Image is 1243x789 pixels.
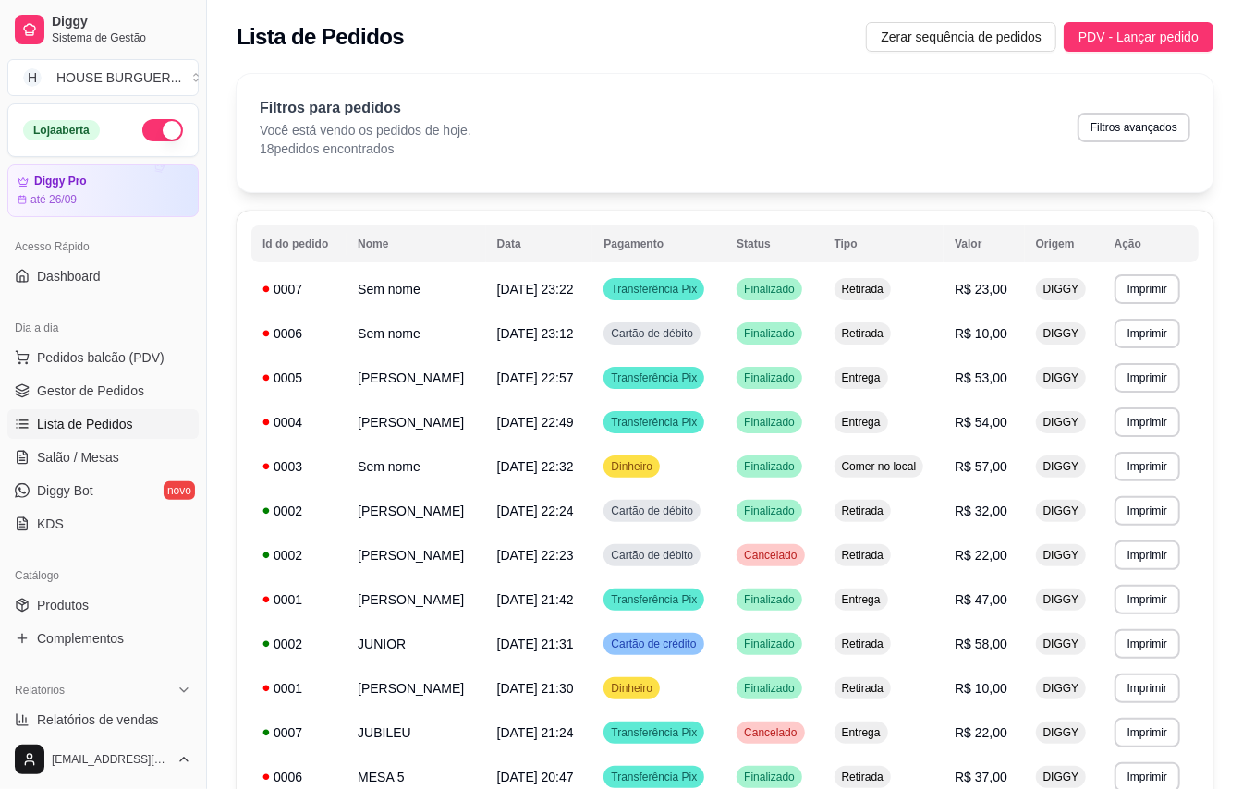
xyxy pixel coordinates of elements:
td: [PERSON_NAME] [347,356,486,400]
span: Finalizado [740,415,798,430]
p: 18 pedidos encontrados [260,140,471,158]
span: Cartão de débito [607,504,697,518]
a: Salão / Mesas [7,443,199,472]
span: Sistema de Gestão [52,30,191,45]
article: até 26/09 [30,192,77,207]
span: Complementos [37,629,124,648]
span: Relatórios de vendas [37,710,159,729]
span: Produtos [37,596,89,614]
button: Filtros avançados [1078,113,1190,142]
span: Dashboard [37,267,101,285]
a: Diggy Proaté 26/09 [7,164,199,217]
span: H [23,68,42,87]
span: Finalizado [740,637,798,651]
a: KDS [7,509,199,539]
span: Lista de Pedidos [37,415,133,433]
span: R$ 23,00 [955,282,1007,297]
span: Zerar sequência de pedidos [881,27,1042,47]
span: Retirada [838,637,887,651]
span: Finalizado [740,459,798,474]
div: 0002 [262,502,335,520]
button: Imprimir [1115,718,1180,747]
span: Finalizado [740,370,798,385]
span: Cancelado [740,548,800,563]
div: Acesso Rápido [7,232,199,261]
span: Finalizado [740,504,798,518]
span: Finalizado [740,681,798,696]
th: Id do pedido [251,225,347,262]
button: Imprimir [1115,363,1180,393]
span: [DATE] 22:23 [497,548,574,563]
div: 0007 [262,723,335,742]
button: Imprimir [1115,674,1180,703]
h2: Lista de Pedidos [237,22,404,52]
span: Transferência Pix [607,770,701,784]
span: Transferência Pix [607,592,701,607]
span: [DATE] 21:24 [497,725,574,740]
span: DIGGY [1040,415,1083,430]
span: Diggy Bot [37,481,93,500]
span: DIGGY [1040,548,1083,563]
span: Retirada [838,282,887,297]
button: Imprimir [1115,319,1180,348]
a: Diggy Botnovo [7,476,199,505]
span: [DATE] 21:31 [497,637,574,651]
span: Diggy [52,14,191,30]
span: DIGGY [1040,770,1083,784]
button: Alterar Status [142,119,183,141]
span: DIGGY [1040,504,1083,518]
span: KDS [37,515,64,533]
td: [PERSON_NAME] [347,577,486,622]
span: Entrega [838,415,884,430]
button: Zerar sequência de pedidos [866,22,1056,52]
span: DIGGY [1040,370,1083,385]
td: Sem nome [347,267,486,311]
a: Gestor de Pedidos [7,376,199,406]
span: [DATE] 23:12 [497,326,574,341]
div: 0001 [262,679,335,698]
button: PDV - Lançar pedido [1064,22,1213,52]
th: Ação [1103,225,1199,262]
span: Dinheiro [607,681,656,696]
span: [DATE] 22:24 [497,504,574,518]
button: Imprimir [1115,452,1180,481]
span: R$ 22,00 [955,725,1007,740]
div: HOUSE BURGUER ... [56,68,181,87]
th: Origem [1025,225,1103,262]
span: Retirada [838,681,887,696]
td: [PERSON_NAME] [347,400,486,444]
button: Pedidos balcão (PDV) [7,343,199,372]
button: Imprimir [1115,274,1180,304]
span: Retirada [838,504,887,518]
a: DiggySistema de Gestão [7,7,199,52]
span: [DATE] 23:22 [497,282,574,297]
a: Dashboard [7,261,199,291]
span: DIGGY [1040,326,1083,341]
span: Entrega [838,370,884,385]
span: Retirada [838,326,887,341]
span: Transferência Pix [607,282,701,297]
button: Imprimir [1115,629,1180,659]
th: Status [725,225,823,262]
span: R$ 22,00 [955,548,1007,563]
span: Finalizado [740,326,798,341]
a: Produtos [7,590,199,620]
button: Imprimir [1115,407,1180,437]
span: PDV - Lançar pedido [1078,27,1199,47]
span: R$ 10,00 [955,681,1007,696]
span: Finalizado [740,592,798,607]
span: Transferência Pix [607,725,701,740]
span: [DATE] 21:30 [497,681,574,696]
span: Entrega [838,725,884,740]
span: Comer no local [838,459,920,474]
span: Cartão de crédito [607,637,700,651]
div: 0002 [262,546,335,564]
span: R$ 32,00 [955,504,1007,518]
span: DIGGY [1040,459,1083,474]
span: [DATE] 22:57 [497,370,574,385]
span: Retirada [838,548,887,563]
button: [EMAIL_ADDRESS][DOMAIN_NAME] [7,737,199,782]
span: [EMAIL_ADDRESS][DOMAIN_NAME] [52,752,169,767]
span: Cancelado [740,725,800,740]
span: [DATE] 20:47 [497,770,574,784]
